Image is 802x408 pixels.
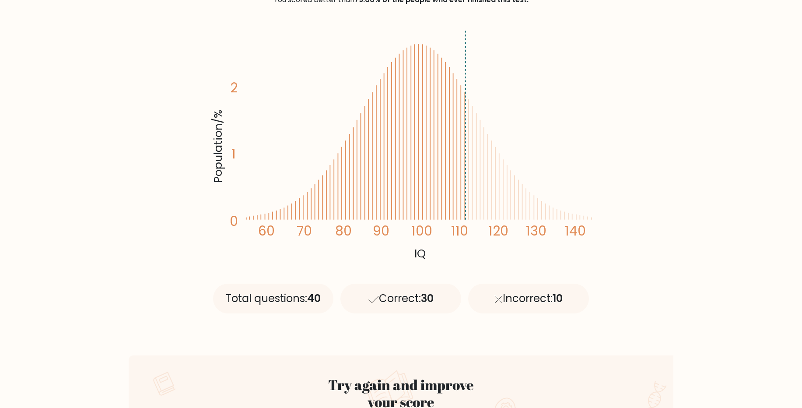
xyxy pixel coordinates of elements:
tspan: 60 [258,222,274,240]
tspan: 110 [451,222,468,240]
tspan: 120 [488,222,508,240]
span: 10 [553,291,563,306]
tspan: 80 [335,222,351,240]
tspan: 130 [526,222,546,240]
tspan: Population/% [210,110,226,183]
span: 40 [307,291,321,306]
tspan: 0 [230,213,238,231]
div: Incorrect: [468,284,589,313]
tspan: 100 [411,222,432,240]
tspan: IQ [414,246,426,261]
div: Total questions: [213,284,334,313]
tspan: 70 [297,222,312,240]
tspan: 140 [565,222,586,240]
tspan: 90 [373,222,389,240]
tspan: 1 [231,145,236,163]
div: Correct: [340,284,461,313]
tspan: 2 [230,79,238,97]
span: 30 [421,291,434,306]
